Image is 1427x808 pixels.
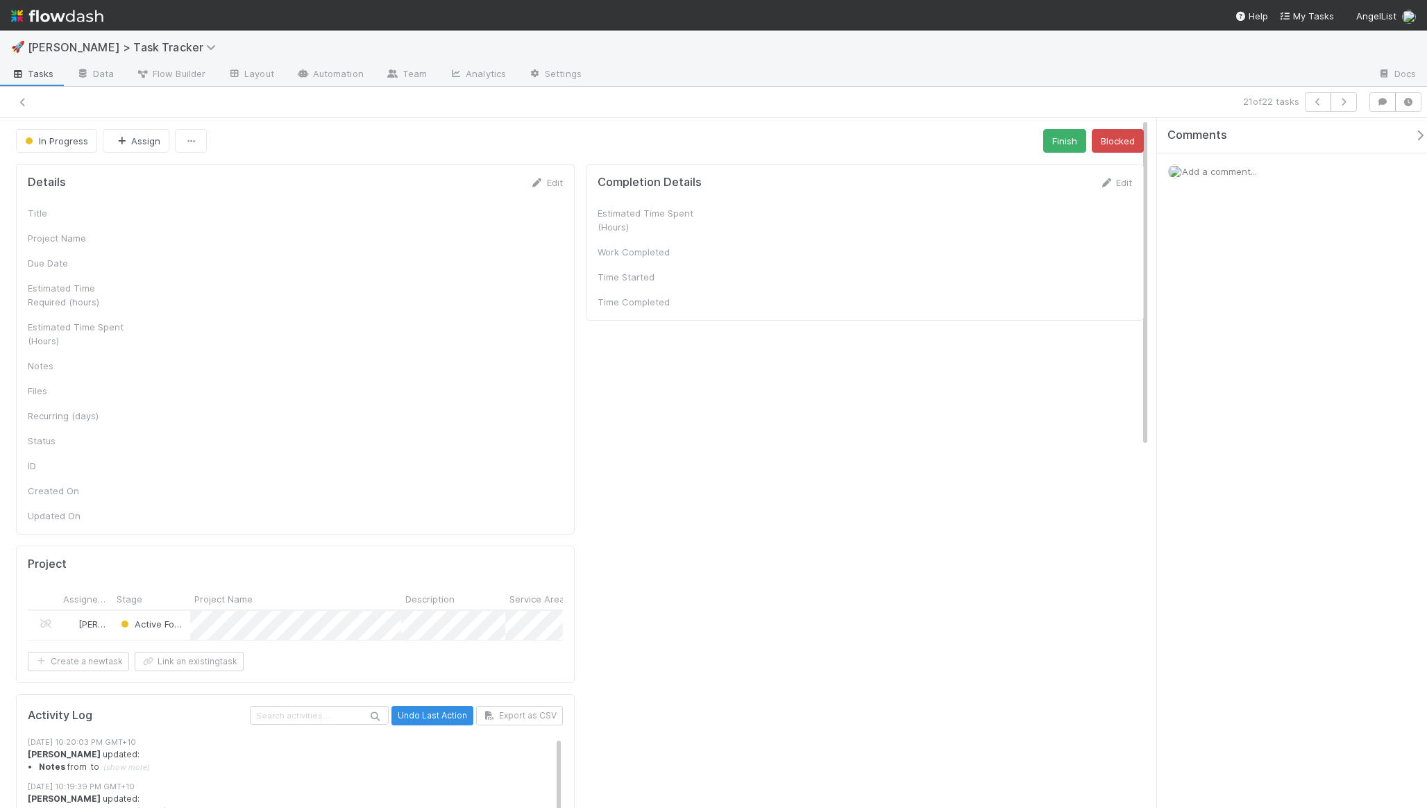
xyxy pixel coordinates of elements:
[28,748,573,774] div: updated:
[103,129,169,153] button: Assign
[598,295,702,309] div: Time Completed
[65,64,125,86] a: Data
[28,652,129,671] button: Create a newtask
[11,4,103,28] img: logo-inverted-e16ddd16eac7371096b0.svg
[1168,165,1182,178] img: avatar_8e0a024e-b700-4f9f-aecf-6f1e79dccd3c.png
[28,737,573,748] div: [DATE] 10:20:03 PM GMT+10
[39,761,65,772] strong: Notes
[28,409,132,423] div: Recurring (days)
[28,509,132,523] div: Updated On
[22,135,88,146] span: In Progress
[28,231,132,245] div: Project Name
[598,245,702,259] div: Work Completed
[598,206,702,234] div: Estimated Time Spent (Hours)
[11,41,25,53] span: 🚀
[28,557,67,571] h5: Project
[598,176,702,190] h5: Completion Details
[28,781,573,793] div: [DATE] 10:19:39 PM GMT+10
[136,67,205,81] span: Flow Builder
[28,793,101,804] strong: [PERSON_NAME]
[125,64,217,86] a: Flow Builder
[217,64,285,86] a: Layout
[375,64,438,86] a: Team
[1235,9,1268,23] div: Help
[63,592,109,606] span: Assigned To
[476,706,563,725] button: Export as CSV
[28,176,66,190] h5: Details
[28,206,132,220] div: Title
[78,618,149,630] span: [PERSON_NAME]
[285,64,375,86] a: Automation
[65,618,76,630] img: avatar_8e0a024e-b700-4f9f-aecf-6f1e79dccd3c.png
[598,270,702,284] div: Time Started
[194,592,253,606] span: Project Name
[28,320,132,348] div: Estimated Time Spent (Hours)
[28,384,132,398] div: Files
[1099,177,1132,188] a: Edit
[509,592,565,606] span: Service Area
[65,617,105,631] div: [PERSON_NAME]
[250,706,389,725] input: Search activities...
[530,177,563,188] a: Edit
[28,359,132,373] div: Notes
[28,256,132,270] div: Due Date
[1402,10,1416,24] img: avatar_8e0a024e-b700-4f9f-aecf-6f1e79dccd3c.png
[28,40,223,54] span: [PERSON_NAME] > Task Tracker
[28,749,101,759] strong: [PERSON_NAME]
[1279,9,1334,23] a: My Tasks
[517,64,593,86] a: Settings
[438,64,517,86] a: Analytics
[1367,64,1427,86] a: Docs
[1279,10,1334,22] span: My Tasks
[118,617,183,631] div: Active Focus (Current Week)
[28,281,132,309] div: Estimated Time Required (hours)
[1356,10,1396,22] span: AngelList
[117,592,142,606] span: Stage
[1092,129,1144,153] button: Blocked
[28,459,132,473] div: ID
[11,67,54,81] span: Tasks
[391,706,473,725] button: Undo Last Action
[28,434,132,448] div: Status
[103,762,150,772] span: (show more)
[1167,128,1227,142] span: Comments
[28,709,247,723] h5: Activity Log
[1043,129,1086,153] button: Finish
[28,484,132,498] div: Created On
[1243,94,1299,108] span: 21 of 22 tasks
[1182,166,1257,177] span: Add a comment...
[16,129,97,153] button: In Progress
[405,592,455,606] span: Description
[118,618,257,630] span: Active Focus (Current Week)
[39,761,573,773] summary: Notes from to (show more)
[135,652,244,671] button: Link an existingtask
